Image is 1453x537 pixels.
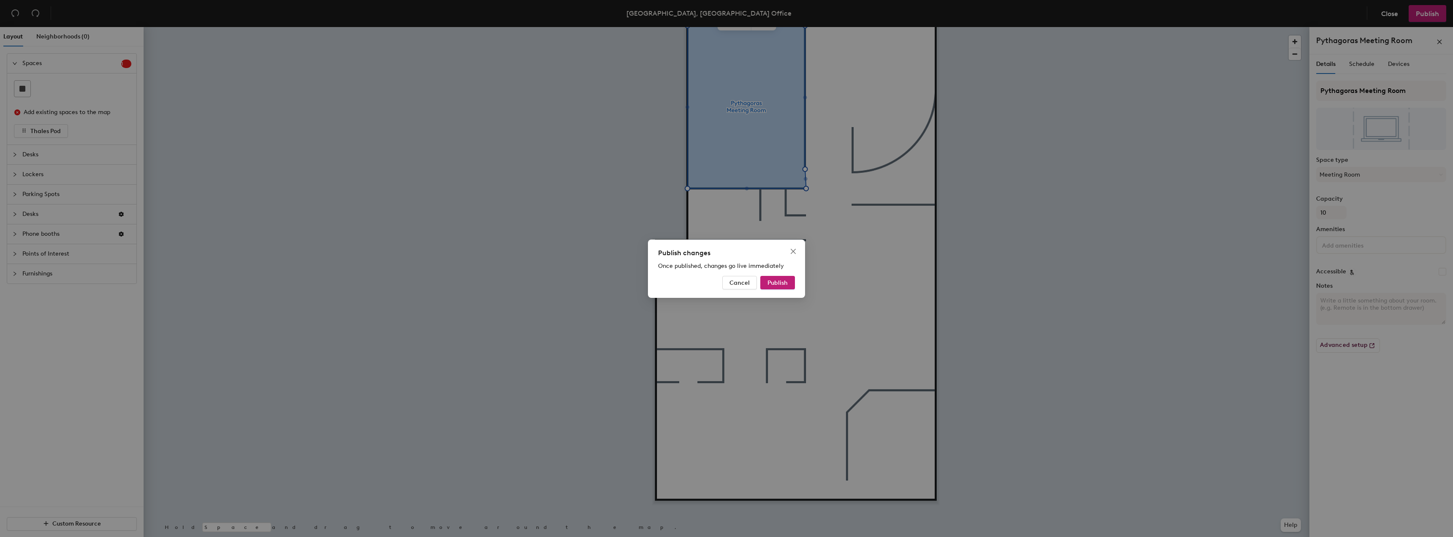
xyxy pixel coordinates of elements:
button: Cancel [722,276,757,289]
span: close [790,248,797,255]
span: Cancel [729,279,750,286]
span: Once published, changes go live immediately [658,262,784,270]
button: Close [786,245,800,258]
div: Publish changes [658,248,795,258]
span: Publish [767,279,788,286]
span: Close [786,248,800,255]
button: Publish [760,276,795,289]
